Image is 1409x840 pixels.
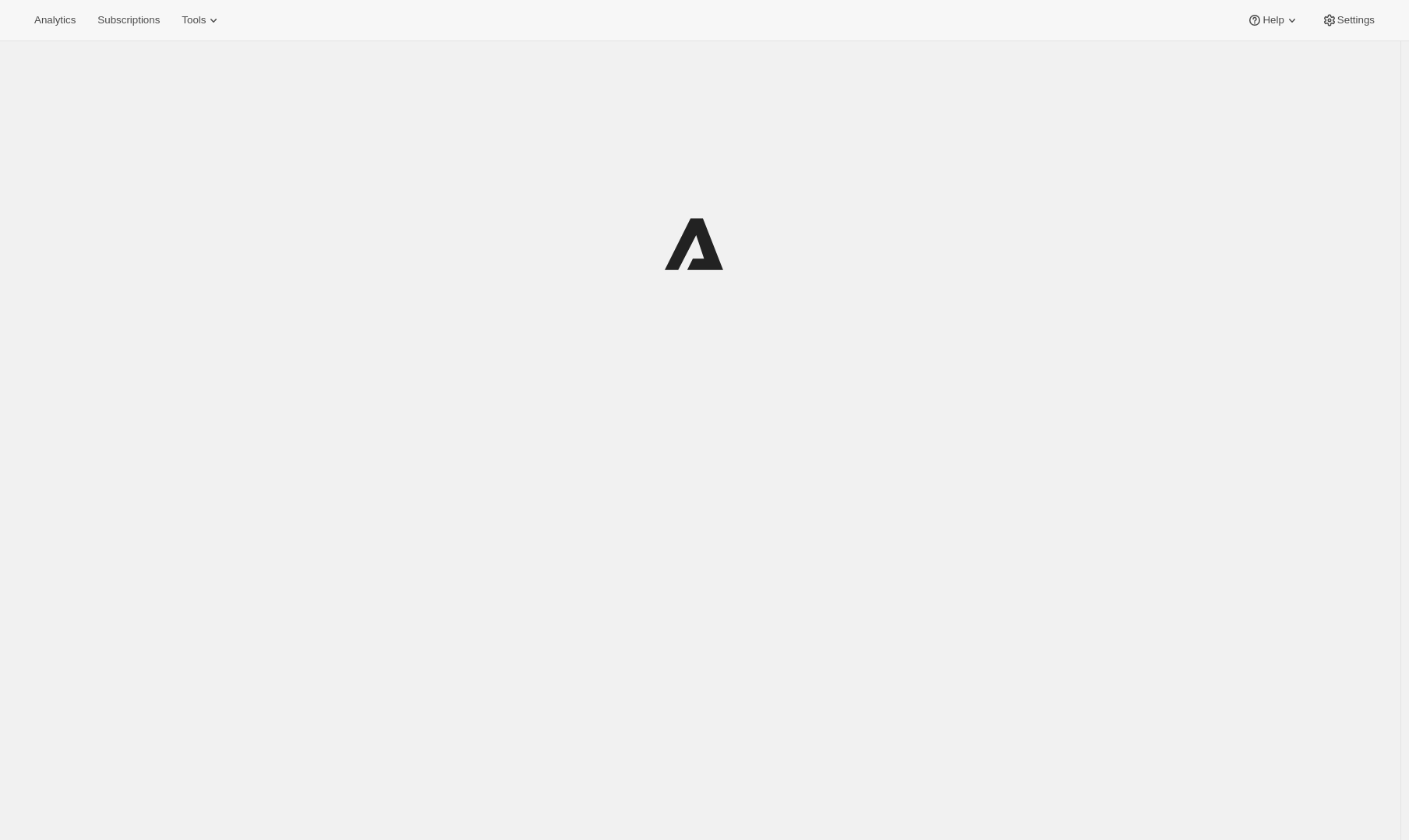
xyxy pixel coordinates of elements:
[88,9,169,31] button: Subscriptions
[25,9,85,31] button: Analytics
[97,14,160,26] span: Subscriptions
[1312,9,1384,31] button: Settings
[34,14,76,26] span: Analytics
[1262,14,1284,26] span: Help
[1337,14,1375,26] span: Settings
[182,14,206,26] span: Tools
[1238,9,1308,31] button: Help
[172,9,231,31] button: Tools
